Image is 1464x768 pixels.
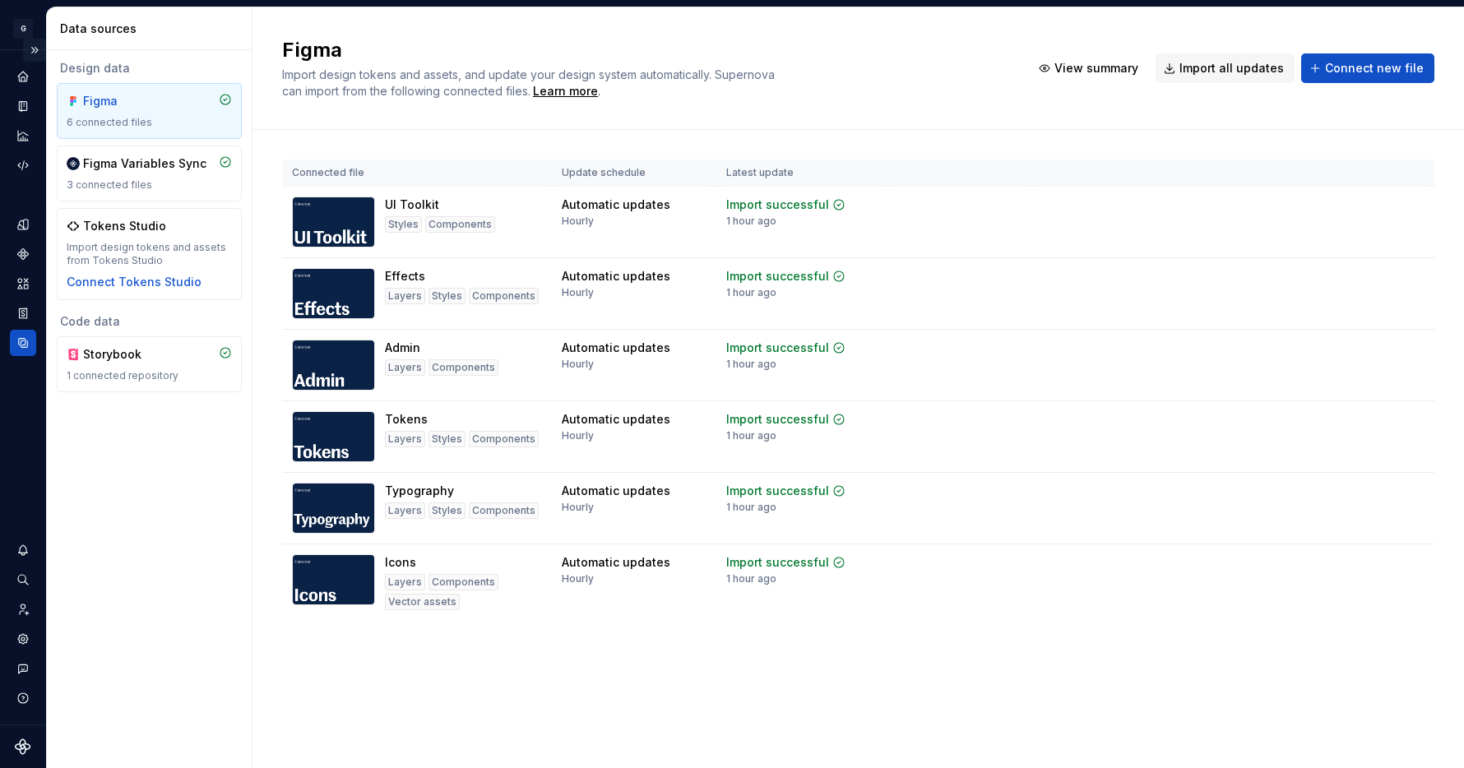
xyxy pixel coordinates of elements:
div: UI Toolkit [385,197,439,213]
th: Update schedule [552,160,716,187]
button: Expand sidebar [23,39,46,62]
div: Hourly [562,358,594,371]
span: Import all updates [1179,60,1284,76]
div: Automatic updates [562,340,670,356]
div: Import successful [726,411,829,428]
button: Import all updates [1156,53,1295,83]
div: Import design tokens and assets from Tokens Studio [67,241,232,267]
div: Hourly [562,286,594,299]
a: Invite team [10,596,36,622]
div: 1 connected repository [67,369,232,382]
div: Automatic updates [562,197,670,213]
svg: Supernova Logo [15,738,31,755]
a: Design tokens [10,211,36,238]
div: Effects [385,268,425,285]
div: Vector assets [385,594,460,610]
div: 1 hour ago [726,286,776,299]
div: Hourly [562,501,594,514]
button: View summary [1031,53,1149,83]
button: Connect new file [1301,53,1434,83]
div: Styles [385,216,422,233]
div: Icons [385,554,416,571]
a: Components [10,241,36,267]
div: Code data [57,313,242,330]
button: G [3,11,43,46]
th: Connected file [282,160,552,187]
a: Data sources [10,330,36,356]
div: Layers [385,288,425,304]
div: 1 hour ago [726,429,776,442]
div: Hourly [562,572,594,585]
a: Code automation [10,152,36,178]
a: Figma6 connected files [57,83,242,139]
a: Figma Variables Sync3 connected files [57,146,242,201]
div: 1 hour ago [726,358,776,371]
th: Latest update [716,160,887,187]
span: View summary [1054,60,1138,76]
div: Automatic updates [562,411,670,428]
div: 1 hour ago [726,215,776,228]
div: Hourly [562,429,594,442]
a: Storybook1 connected repository [57,336,242,392]
span: Import design tokens and assets, and update your design system automatically. Supernova can impor... [282,67,778,98]
button: Notifications [10,537,36,563]
div: Components [429,574,498,590]
div: Figma Variables Sync [83,155,206,172]
div: Tokens Studio [83,218,166,234]
a: Tokens StudioImport design tokens and assets from Tokens StudioConnect Tokens Studio [57,208,242,300]
span: . [530,86,600,98]
div: Import successful [726,197,829,213]
div: Automatic updates [562,554,670,571]
div: Import successful [726,268,829,285]
a: Documentation [10,93,36,119]
a: Storybook stories [10,300,36,326]
button: Contact support [10,655,36,682]
div: 3 connected files [67,178,232,192]
div: Automatic updates [562,268,670,285]
div: Components [429,359,498,376]
div: 6 connected files [67,116,232,129]
div: Learn more [533,83,598,99]
button: Search ⌘K [10,567,36,593]
div: Import successful [726,340,829,356]
div: Import successful [726,554,829,571]
span: Connect new file [1325,60,1424,76]
div: 1 hour ago [726,501,776,514]
a: Assets [10,271,36,297]
div: Components [425,216,495,233]
div: Styles [429,431,466,447]
button: Connect Tokens Studio [67,274,202,290]
a: Settings [10,626,36,652]
div: G [13,19,33,39]
div: Tokens [385,411,428,428]
a: Analytics [10,123,36,149]
div: Components [469,288,539,304]
div: Components [469,502,539,519]
div: Data sources [60,21,245,37]
div: Styles [429,502,466,519]
div: Layers [385,431,425,447]
div: Layers [385,502,425,519]
div: Home [10,63,36,90]
div: Styles [429,288,466,304]
div: 1 hour ago [726,572,776,585]
div: Typography [385,483,454,499]
div: Storybook [83,346,162,363]
div: Hourly [562,215,594,228]
h2: Figma [282,37,1011,63]
div: Layers [385,574,425,590]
